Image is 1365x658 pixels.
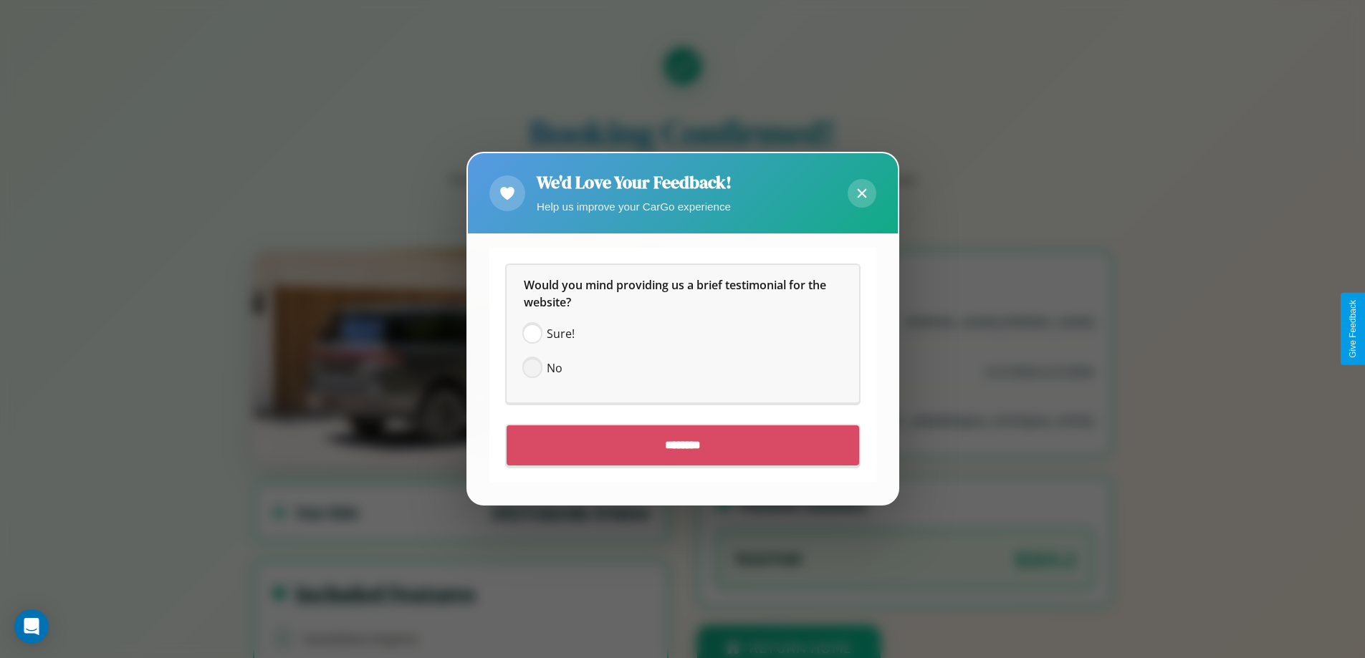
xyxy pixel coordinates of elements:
[537,197,732,216] p: Help us improve your CarGo experience
[1348,300,1358,358] div: Give Feedback
[547,326,575,343] span: Sure!
[537,170,732,194] h2: We'd Love Your Feedback!
[14,609,49,644] div: Open Intercom Messenger
[547,360,562,377] span: No
[524,278,829,311] span: Would you mind providing us a brief testimonial for the website?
